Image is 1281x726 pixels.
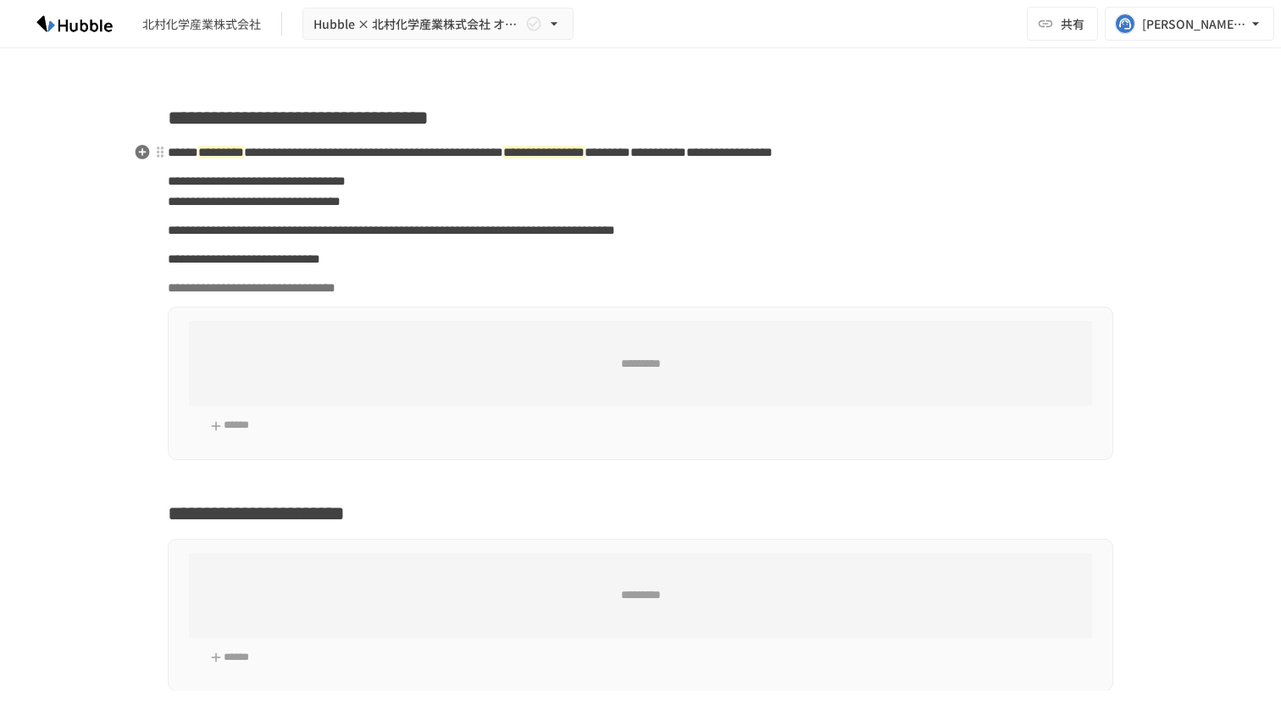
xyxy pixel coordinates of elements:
span: 共有 [1061,14,1084,33]
div: [PERSON_NAME][EMAIL_ADDRESS][PERSON_NAME][DOMAIN_NAME] [1142,14,1247,35]
span: Hubble × 北村化学産業株式会社 オンボーディングプロジェクト [313,14,522,35]
button: [PERSON_NAME][EMAIL_ADDRESS][PERSON_NAME][DOMAIN_NAME] [1105,7,1274,41]
img: HzDRNkGCf7KYO4GfwKnzITak6oVsp5RHeZBEM1dQFiQ [20,10,129,37]
button: Hubble × 北村化学産業株式会社 オンボーディングプロジェクト [302,8,574,41]
button: 共有 [1027,7,1098,41]
div: 北村化学産業株式会社 [142,15,261,33]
